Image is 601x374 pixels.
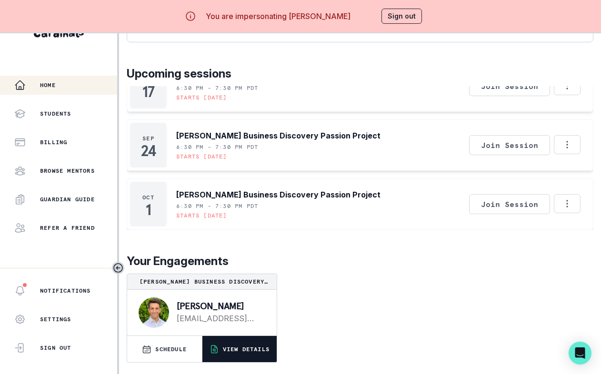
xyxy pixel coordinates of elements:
[554,135,581,154] button: Options
[554,194,581,213] button: Options
[40,196,95,203] p: Guardian Guide
[206,10,351,22] p: You are impersonating [PERSON_NAME]
[177,313,261,324] a: [EMAIL_ADDRESS][DOMAIN_NAME]
[202,336,277,362] button: VIEW DETAILS
[176,130,381,141] p: [PERSON_NAME] Business Discovery Passion Project
[40,81,56,89] p: Home
[127,253,593,270] p: Your Engagements
[381,9,422,24] button: Sign out
[176,84,258,92] p: 6:30 PM - 7:30 PM PDT
[469,135,550,155] button: Join Session
[131,278,273,285] p: [PERSON_NAME] Business Discovery Passion Project
[176,143,258,151] p: 6:30 PM - 7:30 PM PDT
[40,110,71,118] p: Students
[176,212,227,219] p: Starts [DATE]
[176,153,227,160] p: Starts [DATE]
[223,345,270,353] p: VIEW DETAILS
[142,135,154,142] p: Sep
[142,87,154,97] p: 17
[142,194,154,201] p: Oct
[177,301,261,311] p: [PERSON_NAME]
[127,336,202,362] button: SCHEDULE
[176,202,258,210] p: 6:30 PM - 7:30 PM PDT
[176,189,381,200] p: [PERSON_NAME] Business Discovery Passion Project
[112,262,124,274] button: Toggle sidebar
[176,94,227,101] p: Starts [DATE]
[40,344,71,352] p: Sign Out
[40,224,95,232] p: Refer a friend
[146,205,151,215] p: 1
[469,76,550,96] button: Join Session
[569,342,591,364] div: Open Intercom Messenger
[155,345,187,353] p: SCHEDULE
[40,167,95,175] p: Browse Mentors
[40,287,91,295] p: Notifications
[141,146,155,156] p: 24
[127,65,593,82] p: Upcoming sessions
[40,138,67,146] p: Billing
[40,315,71,323] p: Settings
[469,194,550,214] button: Join Session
